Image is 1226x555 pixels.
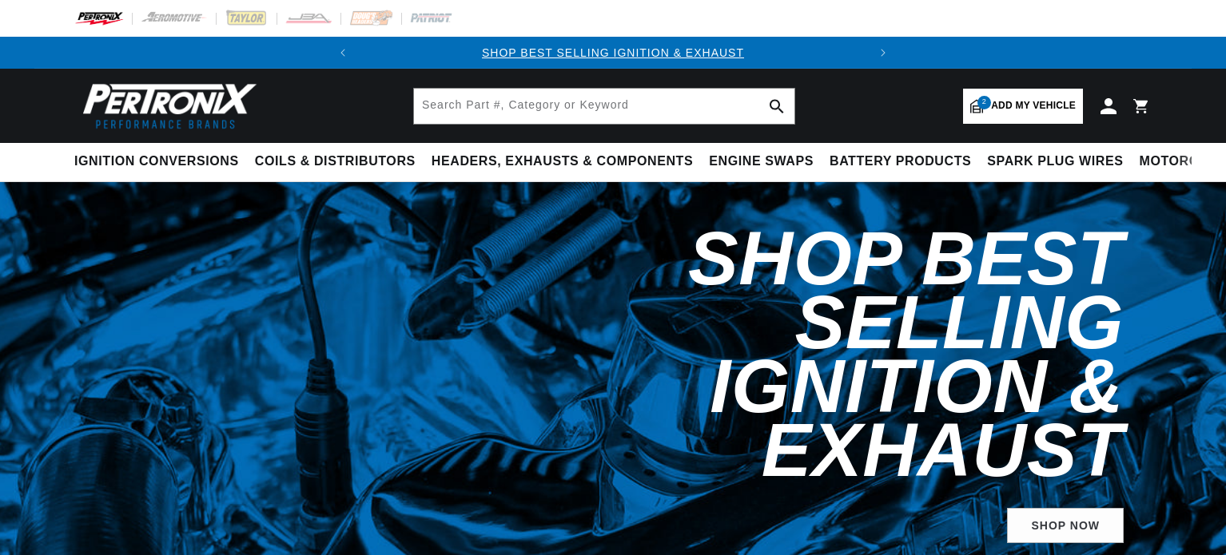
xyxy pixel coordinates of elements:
[991,98,1076,113] span: Add my vehicle
[432,153,693,170] span: Headers, Exhausts & Components
[867,37,899,69] button: Translation missing: en.sections.announcements.next_announcement
[440,227,1124,482] h2: Shop Best Selling Ignition & Exhaust
[963,89,1083,124] a: 2Add my vehicle
[987,153,1123,170] span: Spark Plug Wires
[979,143,1131,180] summary: Spark Plug Wires
[74,143,247,180] summary: Ignition Conversions
[34,37,1192,69] slideshow-component: Translation missing: en.sections.announcements.announcement_bar
[822,143,979,180] summary: Battery Products
[482,46,744,59] a: SHOP BEST SELLING IGNITION & EXHAUST
[359,44,867,61] div: Announcement
[701,143,822,180] summary: Engine Swaps
[709,153,814,170] span: Engine Swaps
[327,37,359,69] button: Translation missing: en.sections.announcements.previous_announcement
[414,89,794,124] input: Search Part #, Category or Keyword
[74,153,239,170] span: Ignition Conversions
[255,153,416,170] span: Coils & Distributors
[74,78,258,133] img: Pertronix
[1007,508,1124,544] a: SHOP NOW
[247,143,424,180] summary: Coils & Distributors
[830,153,971,170] span: Battery Products
[359,44,867,61] div: 1 of 2
[759,89,794,124] button: search button
[424,143,701,180] summary: Headers, Exhausts & Components
[977,96,991,109] span: 2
